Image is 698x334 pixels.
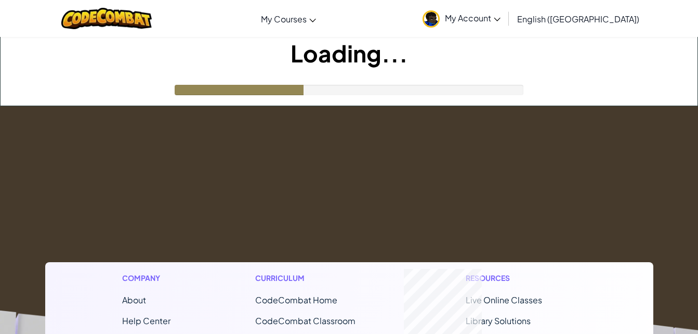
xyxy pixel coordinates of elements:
[255,315,355,326] a: CodeCombat Classroom
[255,294,337,305] span: CodeCombat Home
[423,10,440,28] img: avatar
[466,273,576,284] h1: Resources
[261,14,307,24] span: My Courses
[255,273,381,284] h1: Curriculum
[1,37,697,69] h1: Loading...
[445,12,501,23] span: My Account
[466,294,542,305] a: Live Online Classes
[256,5,321,33] a: My Courses
[122,294,146,305] a: About
[122,315,170,326] a: Help Center
[517,14,639,24] span: English ([GEOGRAPHIC_DATA])
[61,8,152,29] img: CodeCombat logo
[417,2,506,35] a: My Account
[466,315,531,326] a: Library Solutions
[122,273,170,284] h1: Company
[512,5,644,33] a: English ([GEOGRAPHIC_DATA])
